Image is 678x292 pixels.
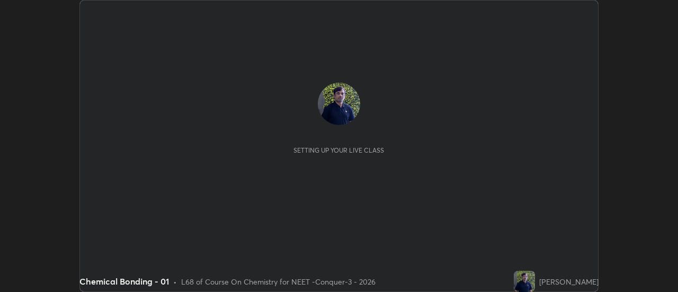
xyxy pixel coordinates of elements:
[514,271,535,292] img: 924660acbe704701a98f0fe2bdf2502a.jpg
[181,276,376,287] div: L68 of Course On Chemistry for NEET -Conquer-3 - 2026
[318,83,360,125] img: 924660acbe704701a98f0fe2bdf2502a.jpg
[293,146,384,154] div: Setting up your live class
[173,276,177,287] div: •
[539,276,599,287] div: [PERSON_NAME]
[79,275,169,288] div: Chemical Bonding - 01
